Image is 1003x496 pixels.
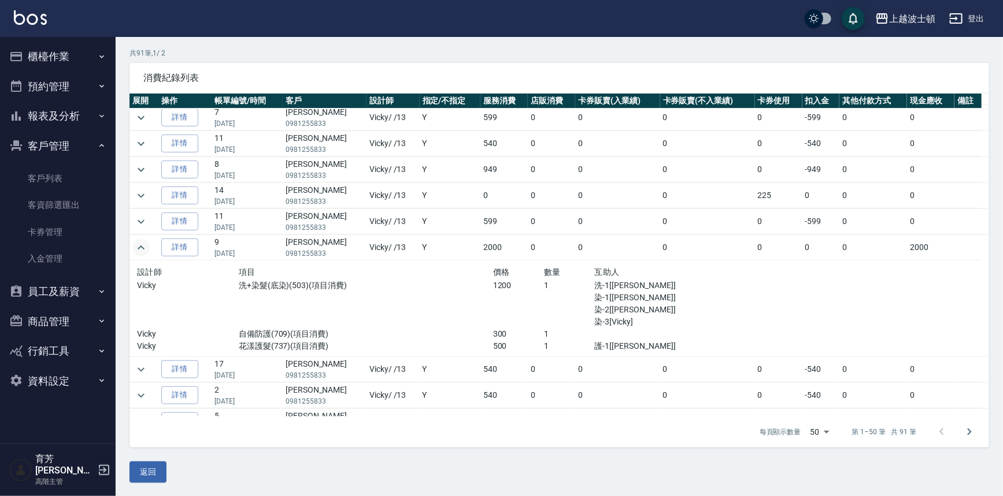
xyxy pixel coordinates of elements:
td: 11 [212,131,283,156]
td: 0 [907,131,954,156]
td: 0 [528,409,575,434]
div: 上越波士頓 [889,12,935,26]
p: 0981255833 [286,196,364,207]
button: expand row [132,239,150,256]
p: 自備防護(709)(項目消費) [239,328,493,340]
td: 9 [212,235,283,260]
p: 1 [544,340,595,352]
td: Vicky / /13 [367,183,420,208]
a: 客資篩選匯出 [5,192,111,218]
td: 0 [839,131,907,156]
a: 詳情 [161,109,198,126]
button: expand row [132,361,150,378]
p: [DATE] [214,248,280,259]
th: 其他付款方式 [839,94,907,109]
td: 0 [755,131,802,156]
td: 0 [528,131,575,156]
td: 7 [212,105,283,130]
td: 0 [575,131,660,156]
td: [PERSON_NAME] [283,157,367,182]
p: 0981255833 [286,222,364,233]
th: 卡券販賣(不入業績) [660,94,755,109]
td: 0 [839,105,907,130]
td: 0 [839,409,907,434]
th: 服務消費 [480,94,528,109]
button: 登出 [945,8,989,29]
td: Vicky / /13 [367,105,420,130]
a: 卡券管理 [5,219,111,245]
td: 17 [212,357,283,382]
td: 0 [528,209,575,234]
button: 預約管理 [5,72,111,102]
td: 0 [575,105,660,130]
td: 0 [660,183,755,208]
p: 染-3[Vicky] [595,316,747,328]
td: 0 [839,157,907,182]
td: 0 [660,209,755,234]
p: [DATE] [214,222,280,233]
p: 1 [544,279,595,292]
td: 0 [528,183,575,208]
p: 染-1[[PERSON_NAME]] [595,292,747,304]
p: 0981255833 [286,144,364,155]
td: 0 [528,157,575,182]
button: 報表及分析 [5,101,111,131]
td: 599 [480,209,528,234]
td: Vicky / /13 [367,131,420,156]
td: Y [420,131,481,156]
p: Vicky [137,340,239,352]
td: 0 [802,235,840,260]
button: 員工及薪資 [5,277,111,307]
p: [DATE] [214,118,280,129]
a: 詳情 [161,135,198,152]
p: 0981255833 [286,370,364,381]
p: [DATE] [214,396,280,407]
span: 數量 [544,267,561,277]
button: expand row [132,387,150,404]
td: 0 [575,209,660,234]
p: 300 [493,328,544,340]
td: 540 [480,357,528,382]
td: Y [420,235,481,260]
td: 0 [575,235,660,260]
a: 詳情 [161,212,198,230]
td: 0 [907,209,954,234]
a: 詳情 [161,187,198,204]
td: 0 [480,409,528,434]
td: 0 [480,183,528,208]
td: 0 [528,235,575,260]
th: 展開 [129,94,158,109]
td: 0 [755,357,802,382]
td: 0 [660,131,755,156]
td: Y [420,183,481,208]
td: -599 [802,105,840,130]
td: 0 [802,183,840,208]
button: expand row [132,187,150,204]
td: 0 [660,383,755,408]
td: 540 [480,131,528,156]
td: 0 [755,105,802,130]
td: 11 [212,209,283,234]
th: 現金應收 [907,94,954,109]
th: 客戶 [283,94,367,109]
th: 指定/不指定 [420,94,481,109]
th: 帳單編號/時間 [212,94,283,109]
td: [PERSON_NAME] [283,235,367,260]
td: Vicky / /13 [367,383,420,408]
td: Vicky / /13 [367,235,420,260]
td: [PERSON_NAME] [283,183,367,208]
td: 0 [755,209,802,234]
img: Person [9,458,32,482]
td: 0 [802,409,840,434]
td: 0 [839,209,907,234]
td: Vicky / /13 [367,357,420,382]
td: 0 [575,183,660,208]
p: 護-1[[PERSON_NAME]] [595,340,747,352]
button: expand row [132,213,150,230]
p: 花漾護髮(737)(項目消費) [239,340,493,352]
td: Y [420,157,481,182]
td: [PERSON_NAME] [283,209,367,234]
td: -540 [802,383,840,408]
p: [DATE] [214,196,280,207]
td: 0 [755,235,802,260]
